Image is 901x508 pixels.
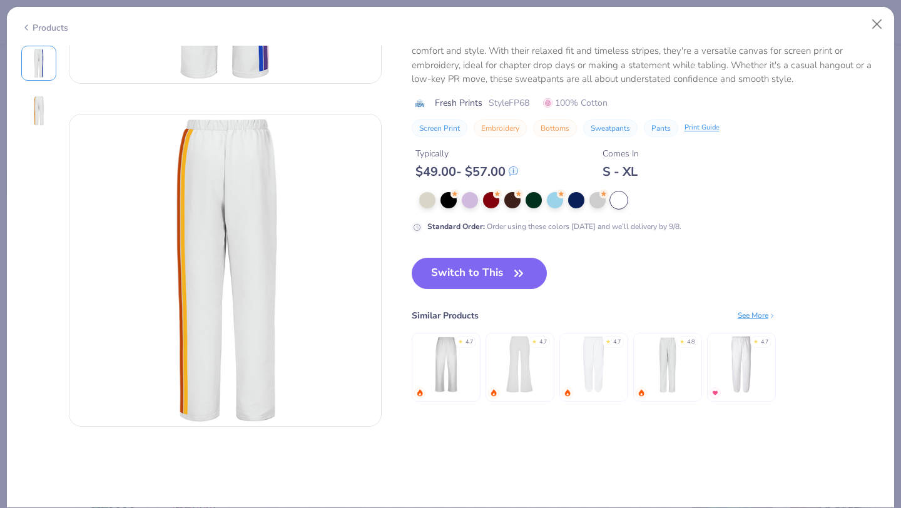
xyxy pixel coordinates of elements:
[685,123,720,133] div: Print Guide
[606,338,611,343] div: ★
[24,48,54,78] img: Front
[412,98,429,108] img: brand logo
[638,335,697,394] img: Fresh Prints Park Ave Open Sweatpants
[466,338,473,347] div: 4.7
[412,309,479,322] div: Similar Products
[687,338,695,347] div: 4.8
[865,13,889,36] button: Close
[458,338,463,343] div: ★
[543,96,608,109] span: 100% Cotton
[532,338,537,343] div: ★
[415,164,518,180] div: $ 49.00 - $ 57.00
[613,338,621,347] div: 4.7
[416,335,476,394] img: Fresh Prints San Diego Open Heavyweight Sweatpants
[427,221,485,231] strong: Standard Order :
[564,389,571,397] img: trending.gif
[412,119,467,137] button: Screen Print
[753,338,758,343] div: ★
[489,96,529,109] span: Style FP68
[711,389,719,397] img: MostFav.gif
[638,389,645,397] img: trending.gif
[711,335,771,394] img: Jerzees Adult 8 Oz. Nublend Fleece Sweatpants
[539,338,547,347] div: 4.7
[533,119,577,137] button: Bottoms
[21,21,68,34] div: Products
[564,335,623,394] img: Gildan Adult Heavy Blend Adult 8 Oz. 50/50 Sweatpants
[583,119,638,137] button: Sweatpants
[644,119,678,137] button: Pants
[427,221,681,232] div: Order using these colors [DATE] and we’ll delivery by 9/8.
[412,258,547,289] button: Switch to This
[603,164,639,180] div: S - XL
[416,389,424,397] img: trending.gif
[412,16,880,86] div: Fresh Prints brings the Park Ave vibes with their Striped Open Sweatpants, a laid-back essential ...
[415,147,518,160] div: Typically
[603,147,639,160] div: Comes In
[680,338,685,343] div: ★
[490,389,497,397] img: trending.gif
[490,335,549,394] img: Fresh Prints Katie Fold-over Flared Pants
[474,119,527,137] button: Embroidery
[761,338,768,347] div: 4.7
[435,96,482,109] span: Fresh Prints
[69,114,381,426] img: Back
[24,96,54,126] img: Back
[738,310,776,321] div: See More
